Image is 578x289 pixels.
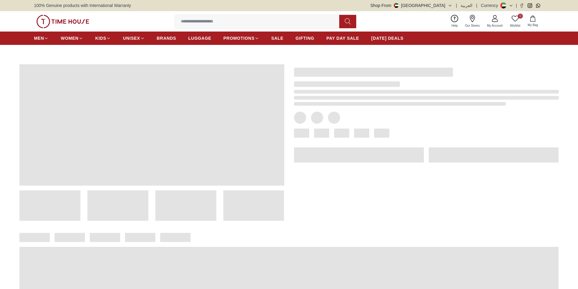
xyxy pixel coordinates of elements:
[448,14,461,29] a: Help
[463,23,482,28] span: Our Stores
[188,33,211,44] a: LUGGAGE
[157,35,176,41] span: BRANDS
[476,2,477,8] span: |
[34,35,44,41] span: MEN
[518,14,523,18] span: 0
[271,33,283,44] a: SALE
[519,3,524,8] a: Facebook
[461,14,483,29] a: Our Stores
[61,33,83,44] a: WOMEN
[34,33,49,44] a: MEN
[188,35,211,41] span: LUGGAGE
[449,23,460,28] span: Help
[508,23,523,28] span: Wishlist
[506,14,524,29] a: 0Wishlist
[95,35,106,41] span: KIDS
[326,35,359,41] span: PAY DAY SALE
[394,3,399,8] img: United Arab Emirates
[157,33,176,44] a: BRANDS
[525,23,540,27] span: My Bag
[271,35,283,41] span: SALE
[485,23,505,28] span: My Account
[536,3,540,8] a: Whatsapp
[481,2,501,8] div: Currency
[516,2,517,8] span: |
[61,35,79,41] span: WOMEN
[524,14,542,29] button: My Bag
[95,33,111,44] a: KIDS
[370,2,452,8] button: Shop From[GEOGRAPHIC_DATA]
[528,3,532,8] a: Instagram
[296,35,314,41] span: GIFTING
[123,35,140,41] span: UNISEX
[371,35,404,41] span: [DATE] DEALS
[223,33,259,44] a: PROMOTIONS
[326,33,359,44] a: PAY DAY SALE
[371,33,404,44] a: [DATE] DEALS
[123,33,144,44] a: UNISEX
[296,33,314,44] a: GIFTING
[456,2,457,8] span: |
[223,35,255,41] span: PROMOTIONS
[461,2,472,8] button: العربية
[34,2,131,8] span: 100% Genuine products with International Warranty
[36,15,89,28] img: ...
